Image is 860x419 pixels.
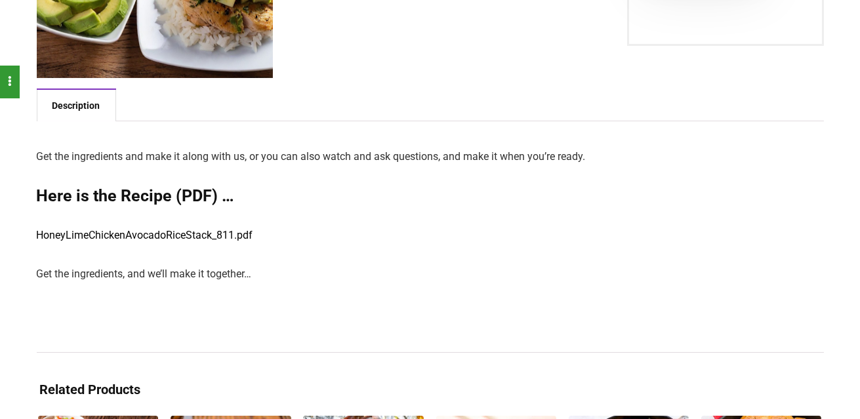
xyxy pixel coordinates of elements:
iframe: PayPal [642,8,809,31]
h3: Related Products [40,380,821,399]
a: Description [37,90,116,121]
p: Get the ingredients and make it along with us, or you can also watch and ask questions, and make ... [37,148,824,166]
h2: Here is the Recipe (PDF) … [37,186,824,206]
p: Get the ingredients, and we’ll make it together… [37,265,824,283]
a: HoneyLimeChickenAvocadoRiceStack_811.pdf [37,229,253,241]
